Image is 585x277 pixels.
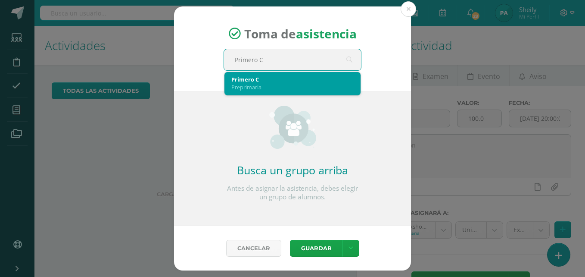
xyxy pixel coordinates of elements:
span: Toma de [244,25,357,42]
p: Antes de asignar la asistencia, debes elegir un grupo de alumnos. [224,184,361,201]
div: Preprimaria [231,83,354,91]
input: Busca un grado o sección aquí... [224,49,361,70]
button: Guardar [290,240,342,257]
a: Cancelar [226,240,281,257]
button: Close (Esc) [401,1,416,17]
strong: asistencia [296,25,357,42]
img: groups_small.png [269,106,316,149]
div: Primero C [231,76,354,83]
h2: Busca un grupo arriba [224,163,361,177]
